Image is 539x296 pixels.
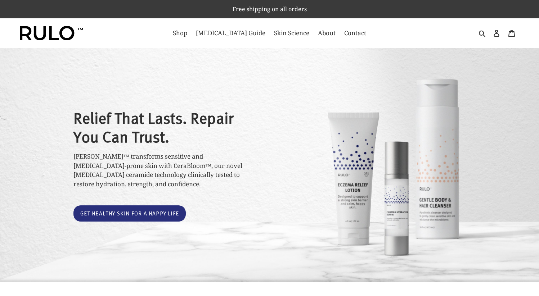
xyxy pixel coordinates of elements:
[73,205,186,222] a: Get healthy skin for a happy life: Catalog
[73,152,257,188] p: [PERSON_NAME]™ transforms sensitive and [MEDICAL_DATA]-prone skin with CeraBloom™, our novel [MED...
[503,262,532,289] iframe: Gorgias live chat messenger
[73,108,257,145] h2: Relief That Lasts. Repair You Can Trust.
[173,29,187,37] span: Shop
[1,1,538,17] p: Free shipping on all orders
[318,29,336,37] span: About
[314,27,339,39] a: About
[20,26,83,40] img: Rulo™ Skin
[274,29,309,37] span: Skin Science
[270,27,313,39] a: Skin Science
[169,27,191,39] a: Shop
[196,29,265,37] span: [MEDICAL_DATA] Guide
[341,27,370,39] a: Contact
[192,27,269,39] a: [MEDICAL_DATA] Guide
[344,29,366,37] span: Contact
